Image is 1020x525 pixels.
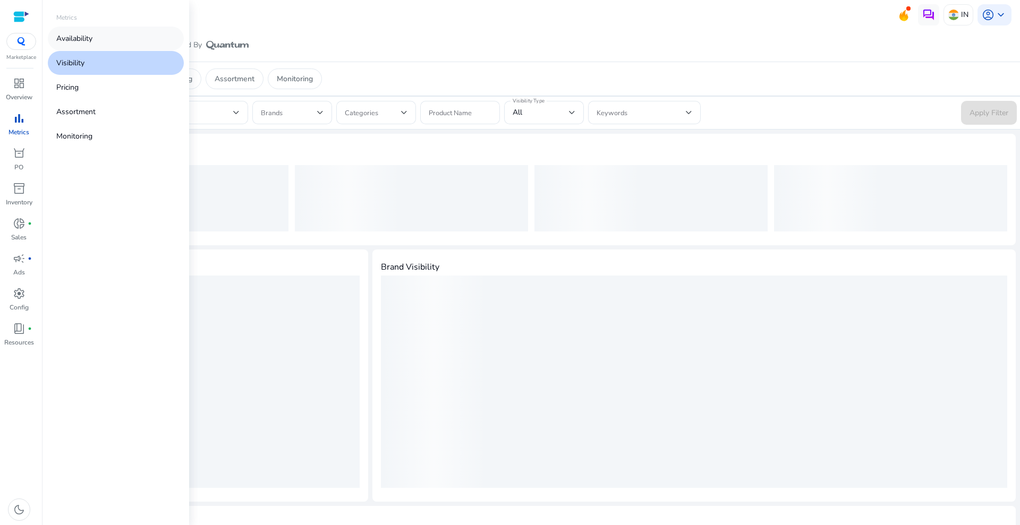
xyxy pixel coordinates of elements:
p: Overview [6,92,32,102]
span: dark_mode [13,503,25,516]
span: donut_small [13,217,25,230]
div: loading [295,165,528,231]
p: Resources [4,338,34,347]
p: Metrics [56,13,77,22]
span: orders [13,147,25,160]
p: Pricing [56,82,79,93]
span: book_4 [13,322,25,335]
p: PO [14,162,23,172]
p: Config [10,303,29,312]
p: Monitoring [56,131,92,142]
h4: Share of Voice [55,262,360,272]
p: Marketplace [6,54,36,62]
img: in.svg [948,10,959,20]
mat-label: Visibility Type [513,97,545,105]
span: fiber_manual_record [28,256,32,261]
p: Metrics [8,127,29,137]
img: QC-logo.svg [12,37,31,46]
span: account_circle [982,8,994,21]
span: keyboard_arrow_down [994,8,1007,21]
span: settings [13,287,25,300]
p: Sales [11,233,27,242]
p: Availability [56,33,92,44]
p: Monitoring [277,73,313,84]
div: loading [534,165,768,231]
span: campaign [13,252,25,265]
p: IN [961,5,968,24]
div: loading [774,165,1007,231]
div: loading [55,276,360,488]
p: Visibility [56,57,84,68]
p: Assortment [56,106,96,117]
p: Ads [13,268,25,277]
h4: Brand Visibility [381,262,1007,272]
span: All [513,107,522,117]
span: fiber_manual_record [28,221,32,226]
span: dashboard [13,77,25,90]
p: Inventory [6,197,32,207]
div: loading [381,276,1007,488]
span: fiber_manual_record [28,326,32,331]
p: Assortment [215,73,254,84]
span: inventory_2 [13,182,25,195]
h4: Summary [55,147,1007,157]
span: bar_chart [13,112,25,125]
